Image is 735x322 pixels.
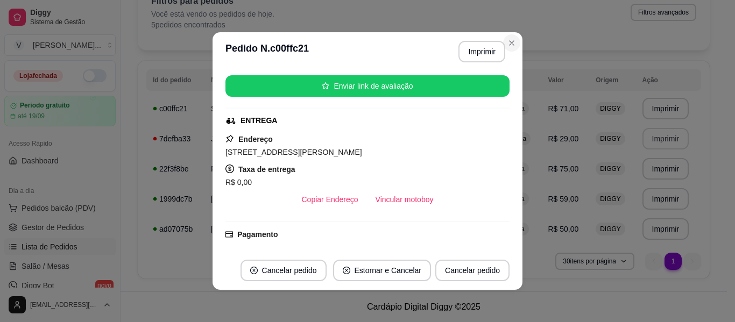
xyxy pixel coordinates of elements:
strong: Taxa de entrega [238,165,295,174]
span: close-circle [343,267,350,274]
button: Close [503,34,520,52]
span: dollar [225,164,234,173]
button: starEnviar link de avaliação [225,75,510,97]
button: Vincular motoboy [367,189,442,210]
h3: Pedido N. c00ffc21 [225,41,309,62]
span: close-circle [250,267,258,274]
strong: Endereço [238,135,273,144]
div: ENTREGA [241,115,277,126]
span: pushpin [225,134,234,143]
button: close-circleCancelar pedido [241,260,327,281]
button: Cancelar pedido [435,260,510,281]
strong: Pagamento [237,230,278,239]
span: credit-card [225,231,233,238]
button: Copiar Endereço [293,189,367,210]
span: R$ 0,00 [225,178,252,187]
span: [STREET_ADDRESS][PERSON_NAME] [225,148,362,156]
button: close-circleEstornar e Cancelar [333,260,432,281]
span: star [322,82,329,90]
button: Imprimir [458,41,505,62]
